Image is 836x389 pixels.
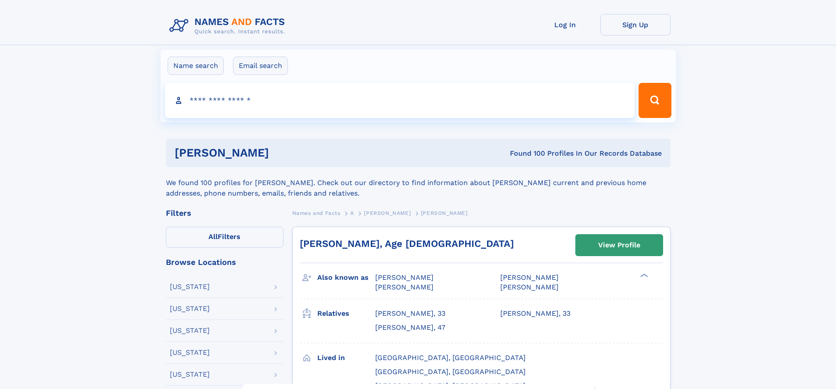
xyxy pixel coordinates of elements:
[375,273,434,282] span: [PERSON_NAME]
[300,238,514,249] a: [PERSON_NAME], Age [DEMOGRAPHIC_DATA]
[375,283,434,291] span: [PERSON_NAME]
[375,353,526,362] span: [GEOGRAPHIC_DATA], [GEOGRAPHIC_DATA]
[364,210,411,216] span: [PERSON_NAME]
[170,371,210,378] div: [US_STATE]
[375,323,445,332] a: [PERSON_NAME], 47
[364,207,411,218] a: [PERSON_NAME]
[175,147,390,158] h1: [PERSON_NAME]
[166,209,283,217] div: Filters
[530,14,600,36] a: Log In
[166,258,283,266] div: Browse Locations
[170,327,210,334] div: [US_STATE]
[165,83,635,118] input: search input
[166,167,671,199] div: We found 100 profiles for [PERSON_NAME]. Check out our directory to find information about [PERSO...
[168,57,224,75] label: Name search
[500,283,559,291] span: [PERSON_NAME]
[233,57,288,75] label: Email search
[317,350,375,365] h3: Lived in
[500,309,570,318] a: [PERSON_NAME], 33
[170,349,210,356] div: [US_STATE]
[375,368,526,376] span: [GEOGRAPHIC_DATA], [GEOGRAPHIC_DATA]
[166,227,283,248] label: Filters
[598,235,640,255] div: View Profile
[166,14,292,38] img: Logo Names and Facts
[375,309,445,318] a: [PERSON_NAME], 33
[639,83,671,118] button: Search Button
[317,306,375,321] h3: Relatives
[350,207,354,218] a: A
[421,210,468,216] span: [PERSON_NAME]
[389,149,662,158] div: Found 100 Profiles In Our Records Database
[170,283,210,290] div: [US_STATE]
[292,207,341,218] a: Names and Facts
[317,270,375,285] h3: Also known as
[638,273,649,278] div: ❯
[208,232,218,241] span: All
[576,235,663,256] a: View Profile
[500,273,559,282] span: [PERSON_NAME]
[170,305,210,312] div: [US_STATE]
[600,14,671,36] a: Sign Up
[350,210,354,216] span: A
